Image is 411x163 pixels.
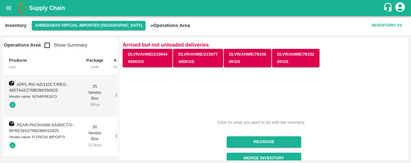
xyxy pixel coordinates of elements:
[369,20,405,31] button: Inventory V2
[32,21,145,30] button: Select DC
[224,49,271,68] button: DLVR/AHME/783360Kgs
[173,49,223,68] button: DLVR/AHME/215877400Kgs
[16,2,29,14] img: logo
[9,82,67,93] span: APPL-RG-NZ/110CT/REG-4857442/276BOM/260625
[86,124,103,148] div: 50 Vendor Box
[86,58,103,63] b: Package
[151,23,190,28] b: » Operations Area
[123,49,172,68] button: DLVR/AHME/215944450Kgs
[109,76,127,116] td: 79
[123,41,405,49] p: Arrived but not unloaded deliveries
[86,84,103,107] div: 25 Vendor Box
[86,142,103,148] div: 12.5 Kgs
[9,81,14,86] img: box
[9,134,76,140] div: Vendor name: R FRESH IMPORTS
[29,4,383,13] a: Supply Chain
[9,94,76,99] div: Vendor name: NOVAFRESCO
[394,1,406,15] div: account of current user
[4,42,41,48] b: Operations Area
[227,136,301,148] button: Regrade
[9,58,27,63] b: Products
[5,23,27,28] b: Inventory
[86,64,103,70] div: Units
[41,42,87,48] span: Show Summary
[1,1,16,15] button: open drawer
[86,102,103,107] div: 18 Kgs
[272,49,319,68] button: DLVR/AHME/783320Kgs
[114,58,122,63] b: Age
[383,2,394,14] div: customer-support
[9,64,76,70] div: Lots
[29,5,65,11] b: Supply Chain
[9,122,74,133] span: PEAR-PACKHAM-SA/80CT/V--RFRESH/276BOM/010925
[218,119,305,126] div: Click on what you want to do with the inventory.
[109,116,127,157] td: 12
[114,64,122,70] div: Days
[9,121,14,126] img: box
